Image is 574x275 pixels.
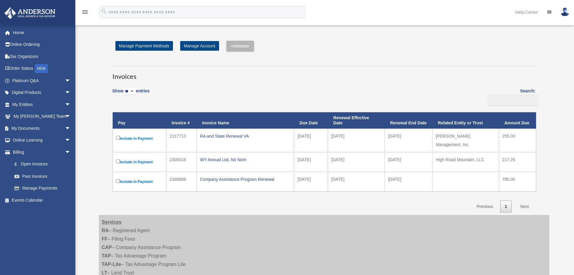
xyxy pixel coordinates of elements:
td: [PERSON_NAME] Management, Inc. [432,129,499,152]
a: Home [4,27,80,39]
a: Order StatusNEW [4,62,80,75]
input: Include in Payment [116,159,120,163]
strong: TAP [102,253,111,258]
a: Platinum Q&Aarrow_drop_down [4,75,80,87]
th: Pay: activate to sort column descending [113,112,166,129]
label: Show entries [112,87,150,101]
strong: CAP [102,245,112,250]
td: High Road Mountain, LLC [432,152,499,172]
a: Past Invoices [8,170,77,182]
td: 2305016 [166,152,197,172]
td: [DATE] [294,129,328,152]
td: 255.00 [499,129,536,152]
label: Search: [485,87,536,106]
a: Online Ordering [4,39,80,51]
div: Company Assistance Program Renewal [200,175,291,184]
span: arrow_drop_down [65,98,77,111]
td: [DATE] [328,172,384,191]
td: [DATE] [328,129,384,152]
td: [DATE] [328,152,384,172]
input: Search: [488,94,538,106]
td: 795.00 [499,172,536,191]
span: arrow_drop_down [65,75,77,87]
a: My Documentsarrow_drop_down [4,122,80,134]
a: Tax Organizers [4,50,80,62]
span: arrow_drop_down [65,87,77,99]
span: arrow_drop_down [65,110,77,123]
a: My Entitiesarrow_drop_down [4,98,80,110]
a: Previous [472,200,497,213]
span: arrow_drop_down [65,146,77,158]
a: $Open Invoices [8,158,74,171]
th: Invoice Name: activate to sort column ascending [197,112,294,129]
a: Next [516,200,534,213]
strong: Services [102,219,122,225]
th: Invoice #: activate to sort column ascending [166,112,197,129]
td: 2117713 [166,129,197,152]
a: Manage Account [180,41,219,51]
td: 2346669 [166,172,197,191]
a: Digital Productsarrow_drop_down [4,87,80,99]
strong: RA [102,228,109,233]
a: Events Calendar [4,194,80,206]
td: [DATE] [385,129,433,152]
a: Manage Payments [8,182,77,194]
th: Due Date: activate to sort column ascending [294,112,328,129]
td: 217.25 [499,152,536,172]
strong: TAP-Lite [102,262,121,267]
td: [DATE] [385,172,433,191]
img: User Pic [560,8,569,16]
a: Online Learningarrow_drop_down [4,134,80,146]
label: Include in Payment [116,178,163,185]
th: Renewal Effective Date: activate to sort column ascending [328,112,384,129]
th: Renewal End Date: activate to sort column ascending [385,112,433,129]
span: arrow_drop_down [65,134,77,147]
td: [DATE] [294,152,328,172]
input: Include in Payment [116,179,120,183]
strong: FF [102,236,108,241]
td: [DATE] [385,152,433,172]
span: arrow_drop_down [65,122,77,135]
i: menu [81,8,89,16]
a: Manage Payment Methods [115,41,173,51]
i: search [101,8,107,15]
div: NEW [35,64,48,73]
label: Include in Payment [116,158,163,166]
div: RA and State Renewal VA [200,132,291,140]
a: My [PERSON_NAME] Teamarrow_drop_down [4,110,80,123]
th: Related Entity or Trust: activate to sort column ascending [432,112,499,129]
select: Showentries [124,88,136,95]
h3: Invoices [112,66,536,81]
a: 1 [500,200,512,213]
td: [DATE] [294,172,328,191]
input: Include in Payment [116,136,120,140]
th: Amount Due: activate to sort column ascending [499,112,536,129]
img: Anderson Advisors Platinum Portal [3,7,57,19]
span: $ [18,161,21,168]
div: WY Annual List, No Nom [200,155,291,164]
label: Include in Payment [116,135,163,142]
a: menu [81,11,89,16]
a: Billingarrow_drop_down [4,146,77,158]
